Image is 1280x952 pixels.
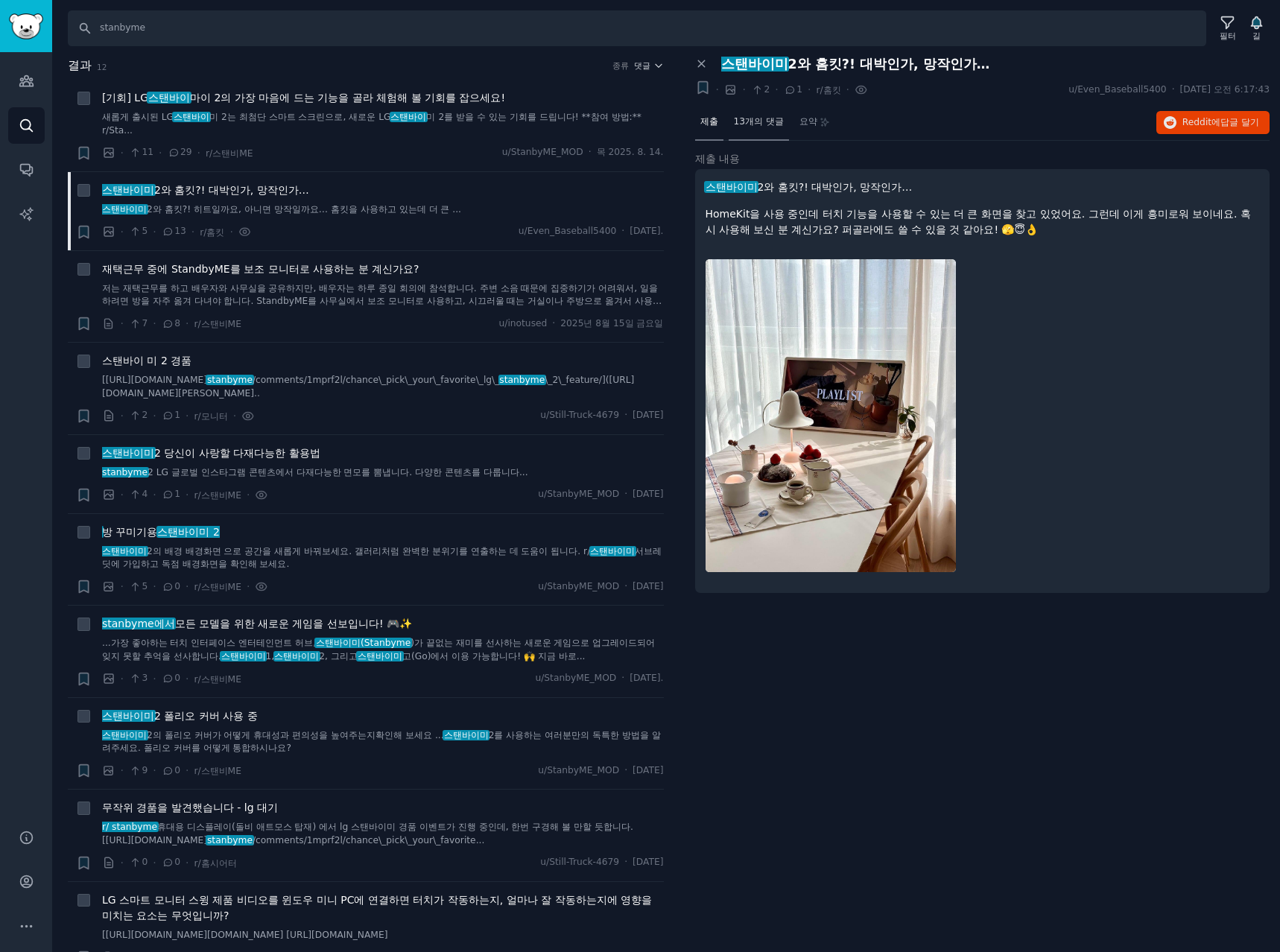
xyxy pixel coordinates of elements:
font: · [1172,84,1175,95]
a: LG 스마트 모니터 스윙 제품 비디오를 윈도우 미니 PC에 연결하면 터치가 작동하는지, 얼마나 잘 작동하는지에 영향을 미치는 요소는 무엇입니까? [102,892,664,924]
font: u/StanbyME_MOD [535,673,616,683]
font: r/홈킷 [816,85,840,95]
font: r/모니터 [194,411,227,422]
font: 제출 내용 [695,153,740,165]
font: · [153,580,156,592]
a: ...가장 좋아하는 터치 인터페이스 엔터테인먼트 허브,스탠바이미(Stanbyme)가 끝없는 재미를 선사하는 새로운 게임으로 업그레이드되어 잊지 못할 추억을 선사합니다.스탠바이... [102,637,664,663]
a: [[URL][DOMAIN_NAME][DOMAIN_NAME] [URL][DOMAIN_NAME] [102,929,664,942]
a: 스탠바이미2 당신이 사랑할 다재다능한 활용법 [102,445,320,461]
font: · [624,410,627,420]
font: u/inotused [499,318,548,329]
font: 휴대용 디스플레이(돌비 애트모스 탑재) 에서 lg 스탠바이미 경품 이벤트가 진행 중인데 [157,822,506,832]
font: 1 [174,489,180,499]
font: · [153,489,156,501]
font: 0 [174,765,180,775]
font: 스탠바이미 [590,546,635,556]
font: 13 [174,226,186,236]
font: · [624,765,627,775]
font: 스탠바이 [390,112,426,122]
font: · [846,83,849,95]
font: 29 [180,147,192,157]
font: · [121,764,124,776]
button: 길 [1243,13,1270,44]
font: stanbyme [102,467,148,477]
font: [DATE] [633,581,663,591]
font: 무작위 경품을 발견했습니다 - lg 대기 [102,802,278,813]
font: 1 [796,84,802,95]
a: 스탠바이미2와 홈킷?! 히트일까요, 아니면 망작일까요… 홈킷을 사용하고 있는데 더 큰 ... [102,203,664,217]
font: 확인해 보세요 ... [376,730,443,740]
font: · [552,318,555,329]
button: 댓글 [634,60,664,71]
img: StanbyME 2와 HomeKit?! 대박일까요, 망할까요… [706,259,956,572]
font: stanbyme [207,835,253,845]
font: . 갤러리처럼 완벽한 분위기를 연출하는 데 도움이 됩니다. r/ [349,546,590,556]
font: · [589,147,592,157]
font: · [186,410,188,422]
font: · [621,673,624,683]
font: · [716,83,719,95]
font: 재택근무 중에 StandbyME를 보조 모니터로 사용하는 분 계신가요? [102,263,419,275]
font: u/Even_Baseball5400 [519,226,616,236]
font: 스탠바이 [174,112,209,122]
font: 2의 배경 배경화면 으로 공간을 새롭게 바꿔보세요 [147,546,349,556]
font: [DATE] [633,765,663,775]
font: r/홈시어터 [194,858,236,869]
font: [DATE] [633,857,663,867]
font: LG 스마트 모니터 스윙 제품 비디오를 윈도우 미니 PC에 연결하면 터치가 작동하는지, 얼마나 잘 작동하는지에 영향을 미치는 요소는 무엇입니까? [102,894,652,921]
font: /comments/1mprf2l/chance\_pick\_your\_favorite\_lg\_ [253,375,499,385]
font: stanbyme에서 [102,618,175,629]
font: · [775,83,778,95]
font: · [197,147,200,159]
font: · [121,857,124,869]
img: GummySearch 로고 [9,13,43,39]
font: 2025년 8월 15일 금요일 [560,318,663,329]
font: 스탠바이미 [706,181,758,193]
a: 재택근무 중에 StandbyME를 보조 모니터로 사용하는 분 계신가요? [102,261,419,277]
font: 미 2는 최첨단 스마트 스크린으로, 새로운 LG [209,112,390,122]
font: \_2\_feature/]([URL][DOMAIN_NAME][PERSON_NAME].. [102,375,634,399]
font: · [186,673,188,685]
font: 2 LG 글로벌 인스타그램 콘텐츠에서 다재다능한 면모를 뽐냅니다. 다양한 콘텐츠를 다룹니다... [148,467,528,477]
font: 2의 폴리오 커버가 어떻게 휴대성과 편의성을 높여주는지 [147,730,376,740]
font: 미 2를 받을 수 있는 기회를 드립니다! **참여 방법:** r/Sta... [102,112,641,136]
font: · [624,857,627,867]
font: 요약 [799,116,817,127]
a: 스탠바이미2와 홈킷?! 대박인가, 망작인가… [102,183,309,198]
font: [DATE] [633,489,663,499]
font: r/스탠비ME [194,319,241,329]
font: 2와 홈킷?! 대박인가, 망작인가… [154,184,309,196]
font: 스탠바이미 [102,204,147,215]
font: [DATE] 오전 6:17:43 [1180,84,1270,95]
font: 저는 재택근무를 하고 배우자와 사무실을 공유하지만, 배우자는 하루 종일 회의에 참석합니다. 주변 소음 때문에 집중하기가 어려워서, 일을 하려면 방을 자주 옮겨 다녀야 합니다.... [102,283,663,346]
font: 9 [142,765,148,775]
font: · [121,580,124,592]
font: · [186,580,188,592]
font: 길 [1252,31,1261,40]
font: ​​모든 모델을 위한 새로운 게임을 선보입니다! 🎮✨ [175,618,412,629]
font: · [186,764,188,776]
font: HomeKit을 사용 중인데 터치 기능을 사용할 수 있는 더 큰 화면을 찾고 있었어요. 그런데 이게 흥미로워 보이네요. 혹시 사용해 보신 분 계신가요? 퍼골라에도 쓸 수 있을... [706,208,1251,235]
font: r/스탠비ME [206,148,253,159]
a: 저는 재택근무를 하고 배우자와 사무실을 공유하지만, 배우자는 하루 종일 회의에 참석합니다. 주변 소음 때문에 집중하기가 어려워서, 일을 하려면 방을 자주 옮겨 다녀야 합니다.... [102,282,664,308]
font: 스탠바이미 [721,57,788,72]
font: 스탠바이미 [102,710,154,722]
font: · [624,489,627,499]
font: 2와 홈킷?! 대박인가, 망작인가… [758,181,913,193]
font: u/StanbyME_MOD [538,489,619,499]
font: r/홈킷 [200,227,224,238]
font: [[URL][DOMAIN_NAME] [102,375,207,385]
font: r/스탠비ME [194,674,241,685]
a: 스탠바이미2의 폴리오 커버가 어떻게 휴대성과 편의성을 높여주는지확인해 보세요 ...스탠바이미2를 사용하는 여러분만의 독특한 방법을 알려주세요. 폴리오 커버를 어떻게 통합하시나요? [102,729,664,755]
font: 스탠바이미(Stanbyme [316,638,411,648]
font: 방 꾸미기용 [102,526,157,538]
font: · [121,317,124,329]
font: [DATE]. [630,226,663,236]
a: 스탠바이미2 폴리오 커버 사용 중 [102,708,258,724]
font: · [808,83,811,95]
font: · [186,317,188,329]
font: · [621,226,624,236]
a: Reddit에답글 달기 [1156,111,1270,135]
font: · [121,489,124,501]
font: · [742,83,745,95]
